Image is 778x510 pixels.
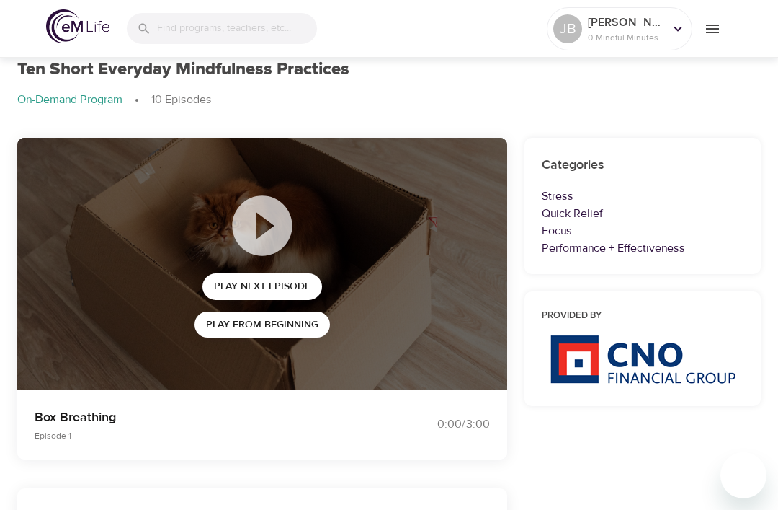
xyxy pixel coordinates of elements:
[588,14,664,31] p: [PERSON_NAME]
[202,273,322,300] button: Play Next Episode
[720,452,766,498] iframe: Button to launch messaging window
[553,14,582,43] div: JB
[46,9,109,43] img: logo
[542,239,743,257] p: Performance + Effectiveness
[542,155,743,176] h6: Categories
[588,31,664,44] p: 0 Mindful Minutes
[542,188,743,205] p: Stress
[542,205,743,222] p: Quick Relief
[542,309,743,324] h6: Provided by
[542,222,743,239] p: Focus
[17,59,349,80] h1: Ten Short Everyday Mindfulness Practices
[151,92,212,108] p: 10 Episodes
[17,92,122,108] p: On-Demand Program
[389,416,490,433] div: 0:00 / 3:00
[692,9,732,48] button: menu
[35,408,372,427] p: Box Breathing
[194,312,330,338] button: Play from beginning
[206,316,318,334] span: Play from beginning
[157,13,317,44] input: Find programs, teachers, etc...
[214,278,310,296] span: Play Next Episode
[17,92,761,109] nav: breadcrumb
[35,429,372,442] p: Episode 1
[550,335,735,384] img: CNO%20logo.png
